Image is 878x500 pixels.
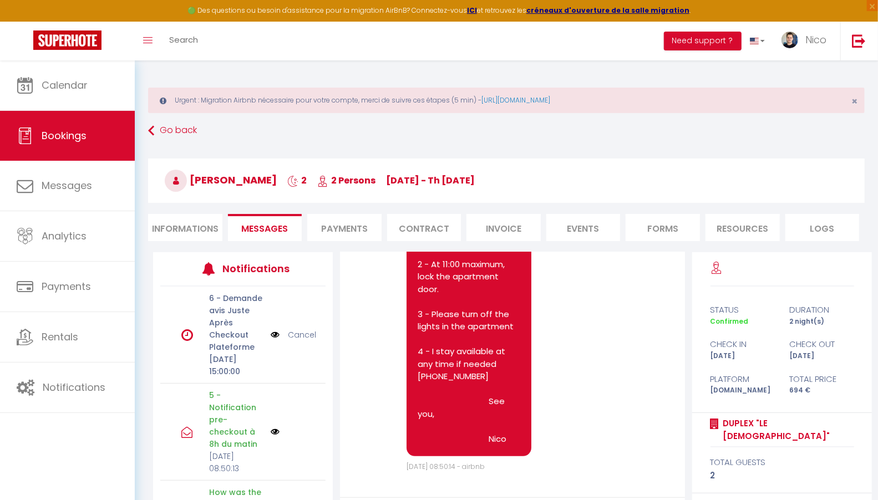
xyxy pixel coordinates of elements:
[851,96,857,106] button: Close
[852,34,866,48] img: logout
[271,427,280,436] img: NO IMAGE
[42,178,92,192] span: Messages
[209,292,263,353] p: 6 - Demande avis Juste Après Checkout Plateforme
[546,214,621,241] li: Events
[386,174,475,187] span: [DATE] - Th [DATE]
[9,4,42,38] button: Ouvrir le widget de chat LiveChat
[222,256,291,281] h3: Notifications
[42,78,88,92] span: Calendar
[851,94,857,108] span: ×
[710,469,854,482] div: 2
[719,417,854,443] a: DUPLEX "LE [DEMOGRAPHIC_DATA]"
[782,303,861,317] div: duration
[805,33,826,47] span: Nico
[407,462,485,471] span: [DATE] 08:50:14 - airbnb
[241,222,288,235] span: Messages
[287,174,307,187] span: 2
[710,456,854,469] div: total guests
[387,214,461,241] li: Contract
[782,351,861,361] div: [DATE]
[703,338,782,351] div: check in
[42,229,87,243] span: Analytics
[43,380,105,394] span: Notifications
[288,329,316,341] a: Cancel
[317,174,375,187] span: 2 Persons
[706,214,780,241] li: Resources
[307,214,382,241] li: Payments
[148,88,865,113] div: Urgent : Migration Airbnb nécessaire pour votre compte, merci de suivre ces étapes (5 min) -
[781,32,798,48] img: ...
[782,317,861,327] div: 2 night(s)
[773,22,840,60] a: ... Nico
[710,317,749,326] span: Confirmed
[42,330,78,344] span: Rentals
[148,214,222,241] li: Informations
[664,32,742,50] button: Need support ?
[703,303,782,317] div: status
[703,351,782,361] div: [DATE]
[169,34,198,45] span: Search
[626,214,700,241] li: Forms
[209,353,263,377] p: [DATE] 15:00:00
[148,121,865,141] a: Go back
[466,214,541,241] li: Invoice
[33,30,101,50] img: Super Booking
[42,279,91,293] span: Payments
[785,214,860,241] li: Logs
[481,95,550,105] a: [URL][DOMAIN_NAME]
[209,450,263,475] p: [DATE] 08:50:13
[161,22,206,60] a: Search
[526,6,689,15] a: créneaux d'ouverture de la salle migration
[782,338,861,351] div: check out
[703,373,782,386] div: Platform
[703,385,782,396] div: [DOMAIN_NAME]
[42,129,87,142] span: Bookings
[165,173,277,187] span: [PERSON_NAME]
[467,6,477,15] a: ICI
[209,389,263,450] p: 5 - Notification pre-checkout à 8h du matin
[782,385,861,396] div: 694 €
[831,450,870,492] iframe: Chat
[782,373,861,386] div: Total price
[271,329,280,341] img: NO IMAGE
